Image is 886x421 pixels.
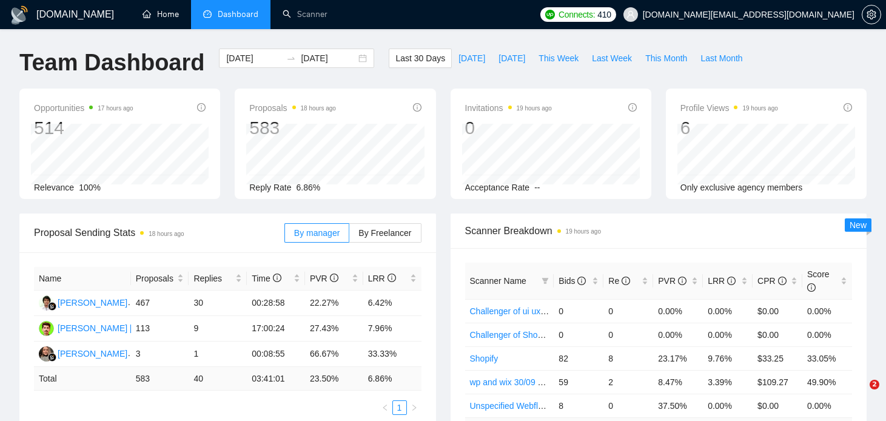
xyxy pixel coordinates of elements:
[703,394,753,417] td: 0.00%
[305,291,363,316] td: 22.27%
[458,52,485,65] span: [DATE]
[407,400,421,415] li: Next Page
[452,49,492,68] button: [DATE]
[381,404,389,411] span: left
[358,228,411,238] span: By Freelancer
[862,10,881,19] a: setting
[658,276,686,286] span: PVR
[742,105,777,112] time: 19 hours ago
[603,346,653,370] td: 8
[753,299,802,323] td: $0.00
[273,274,281,282] span: info-circle
[845,380,874,409] iframe: Intercom live chat
[727,277,736,285] span: info-circle
[189,267,247,291] th: Replies
[680,116,778,140] div: 6
[393,401,406,414] a: 1
[653,323,703,346] td: 0.00%
[19,49,204,77] h1: Team Dashboard
[247,291,305,316] td: 00:28:58
[149,231,184,237] time: 18 hours ago
[247,342,305,367] td: 00:08:55
[34,183,74,192] span: Relevance
[39,346,54,362] img: VM
[34,367,131,391] td: Total
[680,183,803,192] span: Only exclusive agency members
[703,370,753,394] td: 3.39%
[249,116,336,140] div: 583
[363,316,421,342] td: 7.96%
[802,370,852,394] td: 49.90%
[470,276,526,286] span: Scanner Name
[628,103,637,112] span: info-circle
[34,101,133,115] span: Opportunities
[39,323,200,332] a: AU[PERSON_NAME] [PERSON_NAME]
[470,306,625,316] a: Challenger of ui ux design main specified
[389,49,452,68] button: Last 30 Days
[39,348,127,358] a: VM[PERSON_NAME]
[862,5,881,24] button: setting
[653,346,703,370] td: 23.17%
[807,283,816,292] span: info-circle
[534,183,540,192] span: --
[297,183,321,192] span: 6.86%
[753,370,802,394] td: $109.27
[413,103,421,112] span: info-circle
[395,52,445,65] span: Last 30 Days
[622,277,630,285] span: info-circle
[131,291,189,316] td: 467
[48,353,56,362] img: gigradar-bm.png
[802,394,852,417] td: 0.00%
[870,380,879,389] span: 2
[554,370,603,394] td: 59
[608,276,630,286] span: Re
[778,277,787,285] span: info-circle
[193,272,233,285] span: Replies
[252,274,281,283] span: Time
[603,370,653,394] td: 2
[465,183,530,192] span: Acceptance Rate
[492,49,532,68] button: [DATE]
[131,367,189,391] td: 583
[753,394,802,417] td: $0.00
[407,400,421,415] button: right
[39,295,54,311] img: KJ
[678,277,686,285] span: info-circle
[802,323,852,346] td: 0.00%
[498,52,525,65] span: [DATE]
[189,291,247,316] td: 30
[330,274,338,282] span: info-circle
[554,394,603,417] td: 8
[305,367,363,391] td: 23.50 %
[189,316,247,342] td: 9
[597,8,611,21] span: 410
[58,296,127,309] div: [PERSON_NAME]
[378,400,392,415] li: Previous Page
[131,342,189,367] td: 3
[465,101,552,115] span: Invitations
[189,342,247,367] td: 1
[465,223,853,238] span: Scanner Breakdown
[247,367,305,391] td: 03:41:01
[363,367,421,391] td: 6.86 %
[694,49,749,68] button: Last Month
[554,299,603,323] td: 0
[136,272,175,285] span: Proposals
[203,10,212,18] span: dashboard
[388,274,396,282] span: info-circle
[294,228,340,238] span: By manager
[645,52,687,65] span: This Month
[411,404,418,411] span: right
[802,346,852,370] td: 33.05%
[559,276,586,286] span: Bids
[753,346,802,370] td: $33.25
[542,277,549,285] span: filter
[585,49,639,68] button: Last Week
[554,346,603,370] td: 82
[131,267,189,291] th: Proposals
[566,228,601,235] time: 19 hours ago
[39,297,127,307] a: KJ[PERSON_NAME]
[58,322,200,335] div: [PERSON_NAME] [PERSON_NAME]
[470,377,654,387] a: wp and wix 30/09 gen+changestart.8%pvr before
[79,183,101,192] span: 100%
